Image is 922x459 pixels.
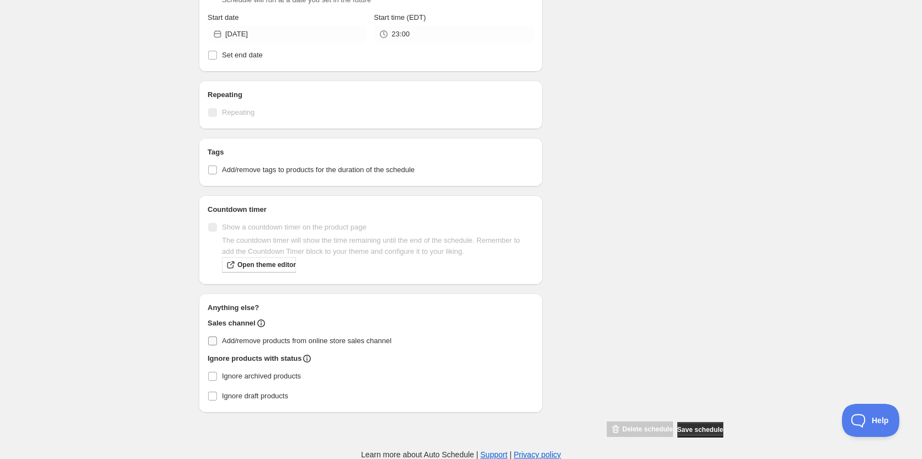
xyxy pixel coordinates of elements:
[222,108,255,116] span: Repeating
[222,392,288,400] span: Ignore draft products
[222,257,296,273] a: Open theme editor
[208,13,239,22] span: Start date
[222,51,263,59] span: Set end date
[374,13,426,22] span: Start time (EDT)
[208,353,301,364] h2: Ignore products with status
[514,450,561,459] a: Privacy policy
[677,422,723,437] button: Save schedule
[208,147,534,158] h2: Tags
[222,337,391,345] span: Add/remove products from online store sales channel
[222,223,367,231] span: Show a countdown timer on the product page
[208,302,534,313] h2: Anything else?
[480,450,507,459] a: Support
[677,425,723,434] span: Save schedule
[208,318,256,329] h2: Sales channel
[222,372,301,380] span: Ignore archived products
[237,260,296,269] span: Open theme editor
[222,166,415,174] span: Add/remove tags to products for the duration of the schedule
[208,204,534,215] h2: Countdown timer
[222,235,534,257] p: The countdown timer will show the time remaining until the end of the schedule. Remember to add t...
[842,404,900,437] iframe: Toggle Customer Support
[208,89,534,100] h2: Repeating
